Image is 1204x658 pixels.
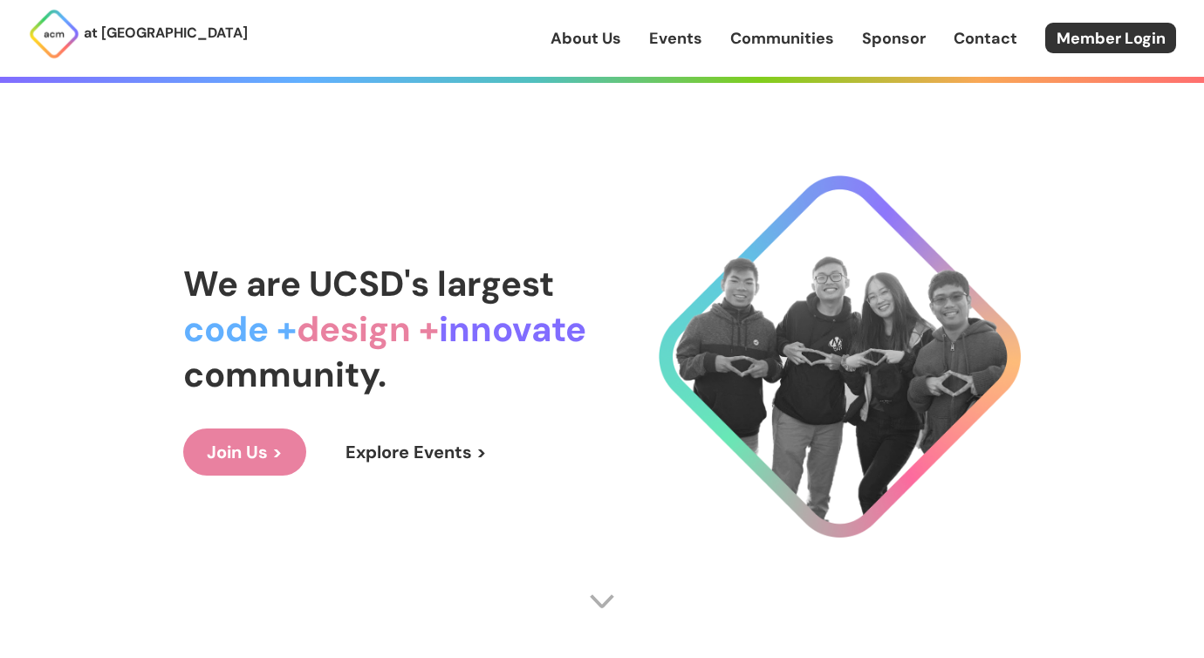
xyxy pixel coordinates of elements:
a: Communities [730,27,834,50]
span: community. [183,352,387,397]
span: design + [297,306,439,352]
span: innovate [439,306,586,352]
a: at [GEOGRAPHIC_DATA] [28,8,248,60]
img: Cool Logo [659,175,1021,538]
a: Events [649,27,702,50]
span: code + [183,306,297,352]
p: at [GEOGRAPHIC_DATA] [84,22,248,45]
a: Explore Events > [322,428,510,476]
a: Join Us > [183,428,306,476]
span: We are UCSD's largest [183,261,554,306]
a: About Us [551,27,621,50]
a: Member Login [1045,23,1176,53]
img: Scroll Arrow [589,588,615,614]
a: Contact [954,27,1017,50]
img: ACM Logo [28,8,80,60]
a: Sponsor [862,27,926,50]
